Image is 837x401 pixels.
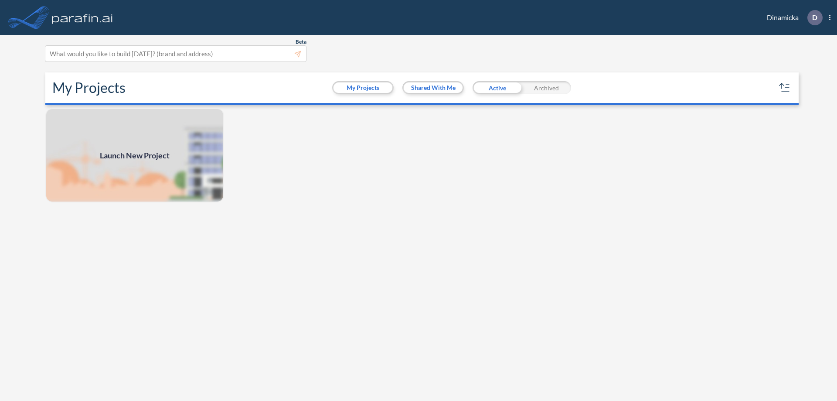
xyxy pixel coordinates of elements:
[50,9,115,26] img: logo
[100,150,170,161] span: Launch New Project
[404,82,463,93] button: Shared With Me
[52,79,126,96] h2: My Projects
[333,82,392,93] button: My Projects
[296,38,306,45] span: Beta
[45,108,224,202] a: Launch New Project
[754,10,830,25] div: Dinamicka
[778,81,792,95] button: sort
[812,14,817,21] p: D
[522,81,571,94] div: Archived
[45,108,224,202] img: add
[473,81,522,94] div: Active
